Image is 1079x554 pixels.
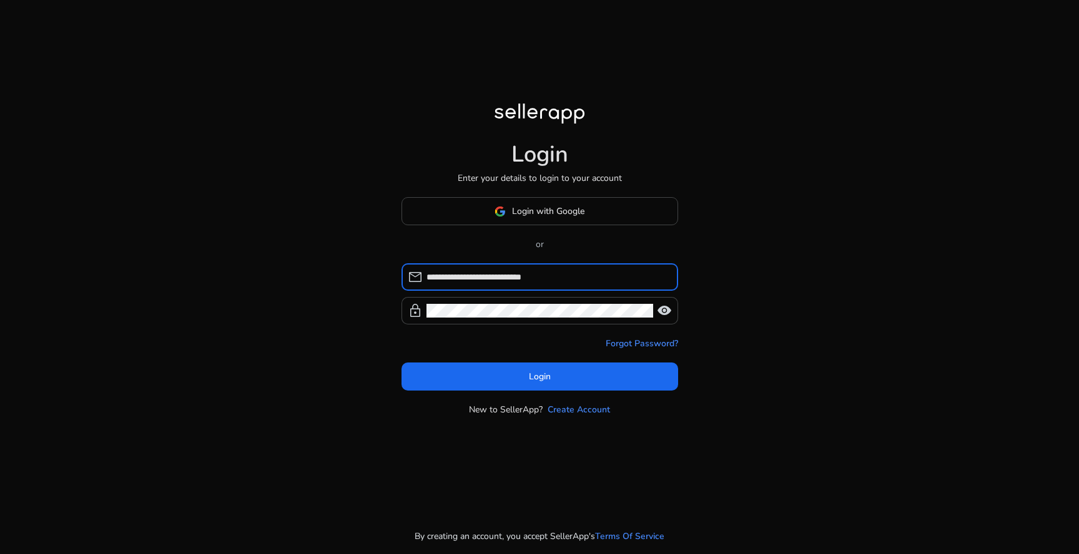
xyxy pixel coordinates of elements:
p: New to SellerApp? [469,403,543,416]
p: Enter your details to login to your account [458,172,622,185]
span: visibility [657,303,672,318]
img: google-logo.svg [495,206,506,217]
span: Login [529,370,551,383]
a: Forgot Password? [606,337,678,350]
p: or [402,238,678,251]
h1: Login [511,141,568,168]
span: Login with Google [512,205,584,218]
span: lock [408,303,423,318]
button: Login [402,362,678,391]
button: Login with Google [402,197,678,225]
span: mail [408,270,423,284]
a: Terms Of Service [595,530,664,543]
a: Create Account [548,403,610,416]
